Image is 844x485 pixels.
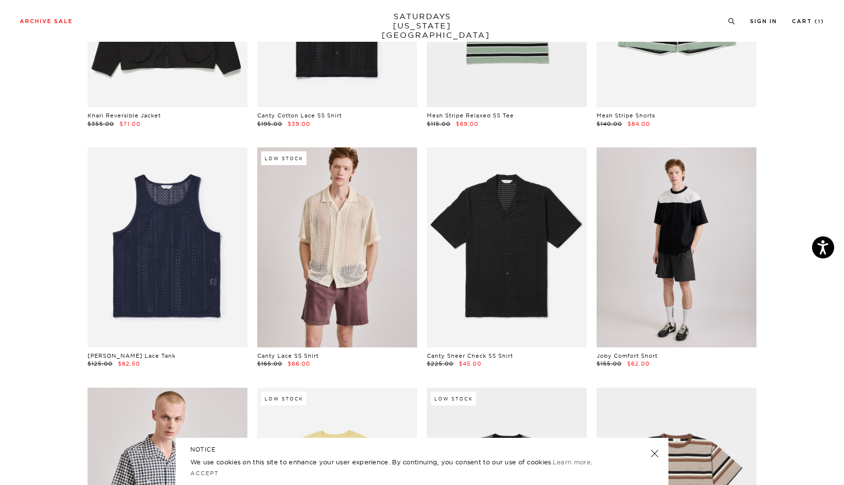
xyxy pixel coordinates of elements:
[456,120,479,127] span: $69.00
[427,112,514,119] a: Mesh Stripe Relaxed SS Tee
[261,151,306,165] div: Low Stock
[88,360,113,367] span: $125.00
[88,120,114,127] span: $355.00
[459,360,482,367] span: $45.00
[190,457,619,467] p: We use cookies on this site to enhance your user experience. By continuing, you consent to our us...
[261,392,306,405] div: Low Stock
[288,360,310,367] span: $66.00
[627,360,650,367] span: $62.00
[597,352,658,359] a: Joby Comfort Short
[431,392,476,405] div: Low Stock
[288,120,310,127] span: $39.00
[257,120,282,127] span: $195.00
[190,445,654,454] h5: NOTICE
[427,120,451,127] span: $115.00
[597,360,622,367] span: $155.00
[190,470,219,477] a: Accept
[553,458,591,466] a: Learn more
[818,20,821,24] small: 1
[20,19,73,24] a: Archive Sale
[750,19,777,24] a: Sign In
[257,352,319,359] a: Canty Lace SS Shirt
[382,12,463,40] a: SATURDAYS[US_STATE][GEOGRAPHIC_DATA]
[257,112,342,119] a: Canty Cotton Lace SS Shirt
[88,352,176,359] a: [PERSON_NAME] Lace Tank
[792,19,824,24] a: Cart (1)
[118,360,140,367] span: $62.50
[597,120,622,127] span: $140.00
[120,120,141,127] span: $71.00
[88,112,161,119] a: Khari Reversible Jacket
[597,112,655,119] a: Mesh Stripe Shorts
[628,120,650,127] span: $84.00
[257,360,282,367] span: $165.00
[427,352,513,359] a: Canty Sheer Check SS Shirt
[427,360,453,367] span: $225.00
